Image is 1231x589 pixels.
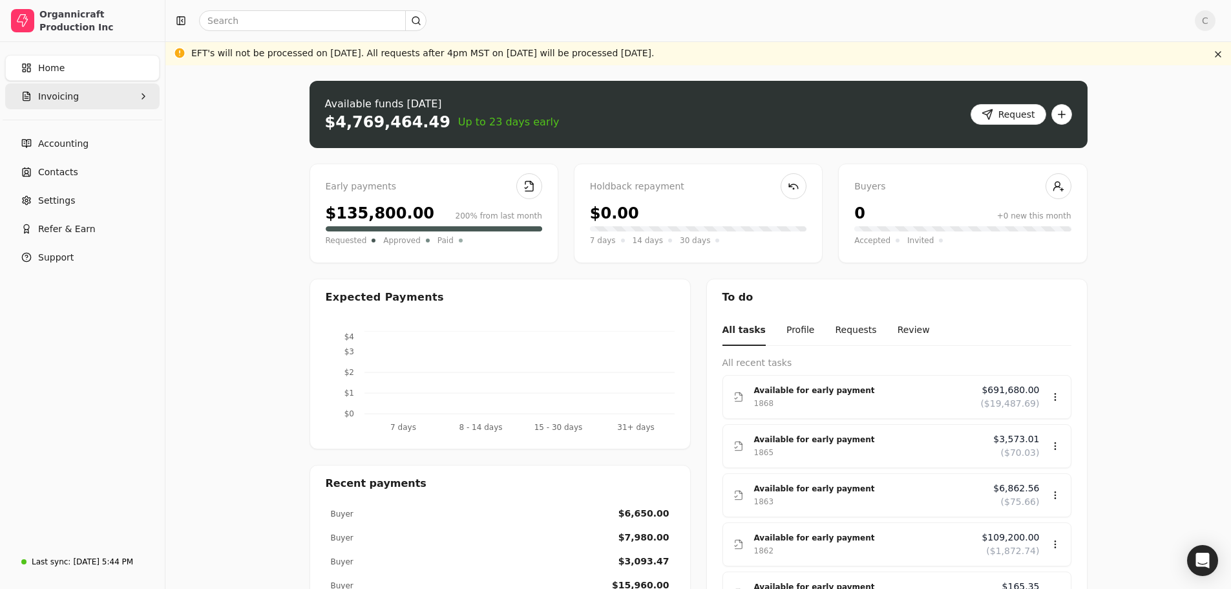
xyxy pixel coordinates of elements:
span: ($19,487.69) [980,397,1039,411]
div: Buyer [331,556,353,568]
div: $135,800.00 [326,202,435,225]
div: Available for early payment [754,531,972,544]
div: Early payments [326,180,542,194]
span: Accepted [854,234,890,247]
span: 14 days [633,234,663,247]
span: Paid [437,234,454,247]
div: Buyer [331,532,353,544]
div: 1865 [754,446,774,459]
div: Available funds [DATE] [325,96,560,112]
div: Organnicraft Production Inc [39,8,154,34]
span: $6,862.56 [993,482,1039,495]
div: Available for early payment [754,384,971,397]
span: $691,680.00 [982,383,1039,397]
tspan: $0 [344,409,353,418]
tspan: $3 [344,347,353,356]
div: Expected Payments [326,290,444,305]
div: Recent payments [310,466,690,502]
div: $7,980.00 [618,531,669,544]
span: Refer & Earn [38,222,96,236]
div: Last sync: [32,556,70,568]
div: $3,093.47 [618,555,669,568]
a: Contacts [5,159,160,185]
div: Available for early payment [754,482,984,495]
span: ($1,872.74) [986,544,1039,558]
div: Buyer [331,508,353,520]
div: 1862 [754,544,774,557]
span: Invoicing [38,90,79,103]
tspan: 15 - 30 days [534,423,582,432]
button: All tasks [722,316,766,346]
tspan: 8 - 14 days [459,423,502,432]
button: Profile [786,316,815,346]
span: $109,200.00 [982,531,1039,544]
button: Review [898,316,930,346]
span: 7 days [590,234,616,247]
div: Available for early payment [754,433,984,446]
div: Holdback repayment [590,180,806,194]
span: Up to 23 days early [458,114,560,130]
a: Last sync:[DATE] 5:44 PM [5,550,160,573]
div: $0.00 [590,202,639,225]
button: Refer & Earn [5,216,160,242]
div: Open Intercom Messenger [1187,545,1218,576]
div: 0 [854,202,865,225]
div: All recent tasks [722,356,1071,370]
span: Settings [38,194,75,208]
button: Request [971,104,1046,125]
button: Requests [835,316,876,346]
tspan: 7 days [390,423,416,432]
div: 200% from last month [456,210,542,222]
span: Accounting [38,137,89,151]
div: EFT's will not be processed on [DATE]. All requests after 4pm MST on [DATE] will be processed [DA... [191,47,655,60]
a: Accounting [5,131,160,156]
span: Approved [383,234,421,247]
button: C [1195,10,1215,31]
span: Home [38,61,65,75]
tspan: $1 [344,389,353,398]
tspan: $2 [344,368,353,377]
input: Search [199,10,426,31]
span: 30 days [680,234,710,247]
span: Contacts [38,166,78,179]
button: Invoicing [5,83,160,109]
tspan: 31+ days [617,423,654,432]
div: To do [707,279,1087,316]
div: 1863 [754,495,774,508]
span: Requested [326,234,367,247]
span: Support [38,251,74,264]
button: Support [5,244,160,270]
div: [DATE] 5:44 PM [73,556,133,568]
span: Invited [907,234,934,247]
span: $3,573.01 [993,433,1039,446]
div: 1868 [754,397,774,410]
span: ($75.66) [1001,495,1040,509]
div: $4,769,464.49 [325,112,450,133]
div: Buyers [854,180,1071,194]
div: $6,650.00 [618,507,669,520]
span: ($70.03) [1001,446,1040,460]
a: Home [5,55,160,81]
tspan: $4 [344,332,353,341]
a: Settings [5,187,160,213]
div: +0 new this month [997,210,1071,222]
